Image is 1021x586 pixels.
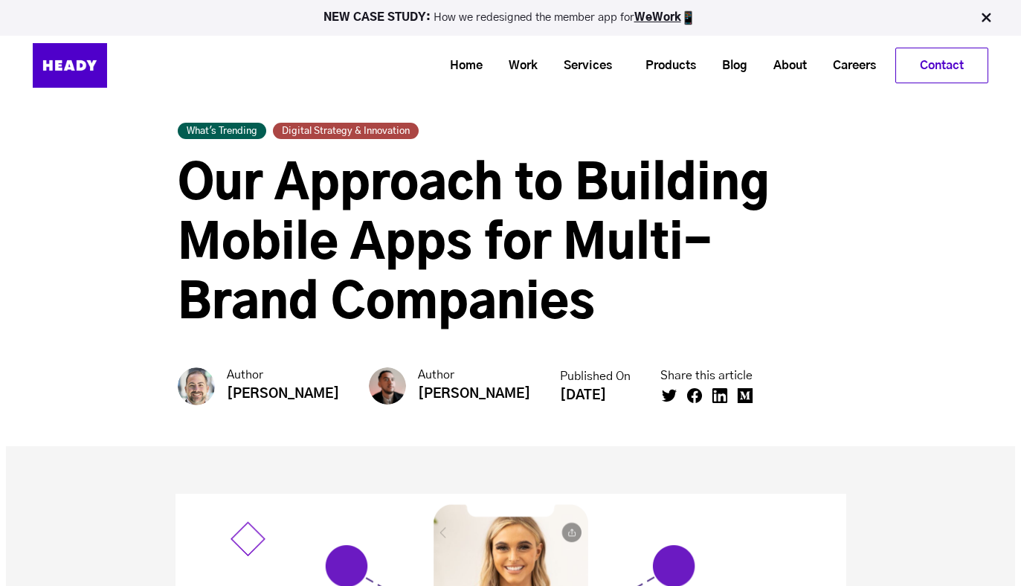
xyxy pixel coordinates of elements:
img: Chris Galatioto [178,367,215,405]
img: Heady_Logo_Web-01 (1) [33,43,107,88]
small: Share this article [660,368,761,384]
a: Careers [814,52,883,80]
strong: [DATE] [560,389,606,402]
small: Author [227,367,339,383]
span: Our Approach to Building Mobile Apps for Multi-Brand Companies [178,161,770,328]
a: Products [627,52,703,80]
div: Navigation Menu [144,48,988,83]
strong: [PERSON_NAME] [227,387,339,401]
a: About [755,52,814,80]
a: Services [545,52,619,80]
a: Home [431,52,490,80]
strong: [PERSON_NAME] [418,387,530,401]
a: Contact [896,48,988,83]
strong: NEW CASE STUDY: [323,12,434,23]
img: Close Bar [979,10,993,25]
a: Work [490,52,545,80]
small: Author [418,367,530,383]
a: Blog [703,52,755,80]
a: What's Trending [178,123,266,139]
a: WeWork [634,12,681,23]
img: app emoji [681,10,696,25]
small: Published On [560,369,631,384]
a: Digital Strategy & Innovation [273,123,419,139]
p: How we redesigned the member app for [7,10,1014,25]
